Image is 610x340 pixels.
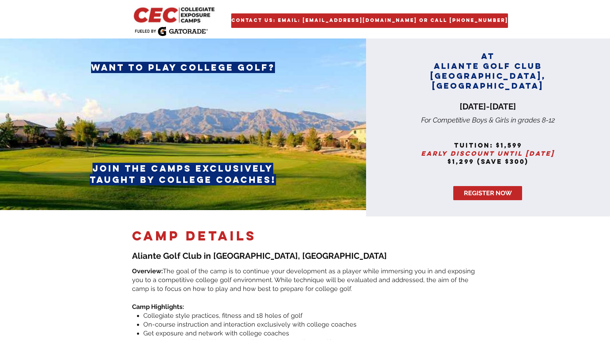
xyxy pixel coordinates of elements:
span: join the camps exclusively taught by college coaches! [90,163,276,185]
a: Contact Us: Email: golf@collegiatecamps.com or Call 954 482 4979 [231,13,508,28]
span: On-course instruction and interaction exclusively with college coaches [143,321,357,328]
span: The goal of the camp is to continue your development as a player while immersing you in and expos... [132,267,475,292]
span: AT aliante golf club [GEOGRAPHIC_DATA], [GEOGRAPHIC_DATA] [430,51,546,91]
span: For Competitive Boys & Girls in grades 8-12 [421,116,555,124]
span: Collegiate style practices, fitness and 18 holes of golf [143,312,303,319]
span: camp DETAILS [132,228,256,244]
span: Get exposure and network with college coaches [143,329,289,337]
span: Aliante Golf Club in [GEOGRAPHIC_DATA], [GEOGRAPHIC_DATA] [132,251,387,261]
span: Camp Highlights: [132,303,184,310]
span: want to play college golf? [91,62,275,73]
a: REGISTER NOW [453,186,522,200]
span: Overview:​ [132,267,163,275]
span: tuition: $1,599 [454,141,522,149]
span: REGISTER NOW [464,189,512,197]
img: Fueled by Gatorade.png [134,26,208,36]
span: Contact Us: Email: [EMAIL_ADDRESS][DOMAIN_NAME] or Call [PHONE_NUMBER] [231,18,508,24]
img: CEC Logo Primary_edited.jpg [132,5,218,24]
span: Early discount until [DATE] [421,149,555,157]
span: $1,299 (save $300) [448,157,528,166]
span: [DATE]-[DATE] [460,101,516,112]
